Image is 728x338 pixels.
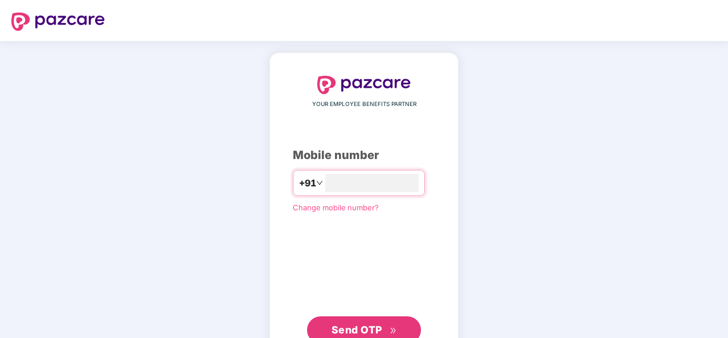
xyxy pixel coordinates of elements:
span: YOUR EMPLOYEE BENEFITS PARTNER [312,100,416,109]
span: Send OTP [332,324,382,336]
span: double-right [390,327,397,335]
span: +91 [299,176,316,190]
img: logo [11,13,105,31]
div: Mobile number [293,146,435,164]
img: logo [317,76,411,94]
span: down [316,180,323,186]
a: Change mobile number? [293,203,379,212]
